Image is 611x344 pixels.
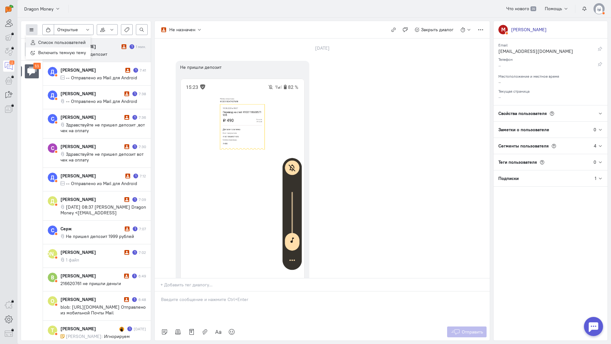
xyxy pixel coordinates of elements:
div: 0 [593,126,596,133]
text: В [51,274,54,281]
button: Список пользователей [26,37,91,47]
button: Открытые [54,24,94,35]
div: 11 [33,63,41,69]
i: Диалог не разобран [124,297,129,302]
div: Не пришли депозит [180,64,305,70]
span: Не пришел депозит 1999 рублей [66,233,134,239]
div: Есть неотвеченное сообщение пользователя [132,91,137,96]
span: blob: [URL][DOMAIN_NAME] Отправлено из мобильной Почты Mail [60,304,146,316]
button: Отправить [447,326,487,337]
div: – [498,62,587,70]
div: 7:07 [139,226,146,232]
div: 7:09 [139,197,146,202]
i: Диалог не разобран [124,91,129,96]
button: Помощь [541,3,572,14]
i: Диалог не разобран [124,250,129,255]
div: Серж [60,226,123,232]
small: Email [498,41,508,47]
i: Диалог не разобран [122,44,126,49]
span: – [498,94,501,100]
div: 1 [595,175,596,182]
span: Помощь [545,6,562,11]
span: Dragon Money [24,6,53,12]
span: Закрыть диалог [421,27,453,32]
span: 1 файл [66,257,79,263]
span: Открытые [57,26,78,33]
span: -- Отправлено из Mail для Android [66,98,137,104]
img: Дана [119,327,124,332]
i: Диалог не разобран [124,115,129,120]
div: Есть неотвеченное сообщение пользователя [132,250,137,255]
div: [DATE] [134,326,146,332]
i: Диалог не разобран [125,226,130,231]
text: С [51,145,54,151]
div: 6:48 [138,297,146,302]
text: Д [51,68,54,75]
div: 4 [594,143,596,149]
span: Свойства пользователя [498,111,547,116]
small: Телефон [498,55,513,62]
span: Что нового [506,6,529,11]
div: 6:49 [138,273,146,279]
div: Есть неотвеченное сообщение пользователя [132,115,137,120]
span: Игнорируем [104,333,130,339]
span: Здравствуйте не пришел депозит вот чек на оплату [60,151,144,163]
div: Есть неотвеченное сообщение пользователя [132,297,137,302]
i: Диалог не разобран [124,274,129,278]
text: С [51,227,54,233]
div: 1 мин. [136,44,146,49]
span: Теги пользователя [498,159,537,165]
text: Д [51,92,54,98]
div: [PERSON_NAME] [511,26,547,33]
img: carrot-quest.svg [5,5,13,13]
div: 11 [10,61,14,65]
div: Текущая страница [498,87,603,94]
span: Отправить [462,329,483,335]
div: Есть неотвеченное сообщение пользователя [133,174,138,178]
text: Д [51,197,54,204]
span: [PERSON_NAME]: [66,333,103,339]
div: Есть неотвеченное сообщение пользователя [130,44,134,49]
div: Есть неотвеченное сообщение пользователя [132,144,137,149]
div: Есть неотвеченное сообщение пользователя [133,226,137,231]
span: -- Отправлено из Mail для Android [66,75,137,81]
div: 7:12 [140,173,146,179]
text: О [51,297,54,304]
div: [PERSON_NAME] [60,249,123,255]
i: Диалог не разобран [124,144,129,149]
button: Не назначен [158,24,205,35]
text: Т [51,327,54,333]
text: Д [51,174,54,181]
div: 7:41 [140,68,146,73]
div: Подписки [494,170,595,186]
button: Dragon Money [21,3,64,14]
i: Диалог не разобран [124,197,129,202]
span: Список пользователей [38,39,86,45]
div: [PERSON_NAME] [60,67,124,73]
div: 0 [593,159,596,165]
text: С [51,115,54,122]
div: Есть неотвеченное сообщение пользователя [132,197,137,202]
span: 216620761 не пришли деньги [60,281,121,286]
img: default-v4.png [593,3,605,14]
span: Сегменты пользователя [498,143,549,149]
div: Есть неотвеченное сообщение пользователя [133,68,138,73]
a: Что нового 39 [503,3,539,14]
div: [PERSON_NAME] [60,326,118,332]
i: Диалог не разобран [125,174,130,178]
div: [DATE] [308,44,337,53]
button: Закрыть диалог [411,24,457,35]
button: Включить темную тему [26,47,91,58]
span: Включить темную тему [38,50,86,55]
i: Диалог не разобран [125,68,130,73]
div: 7:38 [139,91,146,97]
span: 39 [530,6,536,11]
div: [PERSON_NAME] [60,114,123,120]
div: [PERSON_NAME] [60,90,123,97]
div: [PERSON_NAME] [60,196,123,203]
a: 11 [3,61,14,72]
div: Есть неотвеченное сообщение пользователя [127,326,132,331]
span: – [498,79,501,85]
div: [PERSON_NAME] [60,296,123,303]
div: Местоположение и местное время [498,72,603,79]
